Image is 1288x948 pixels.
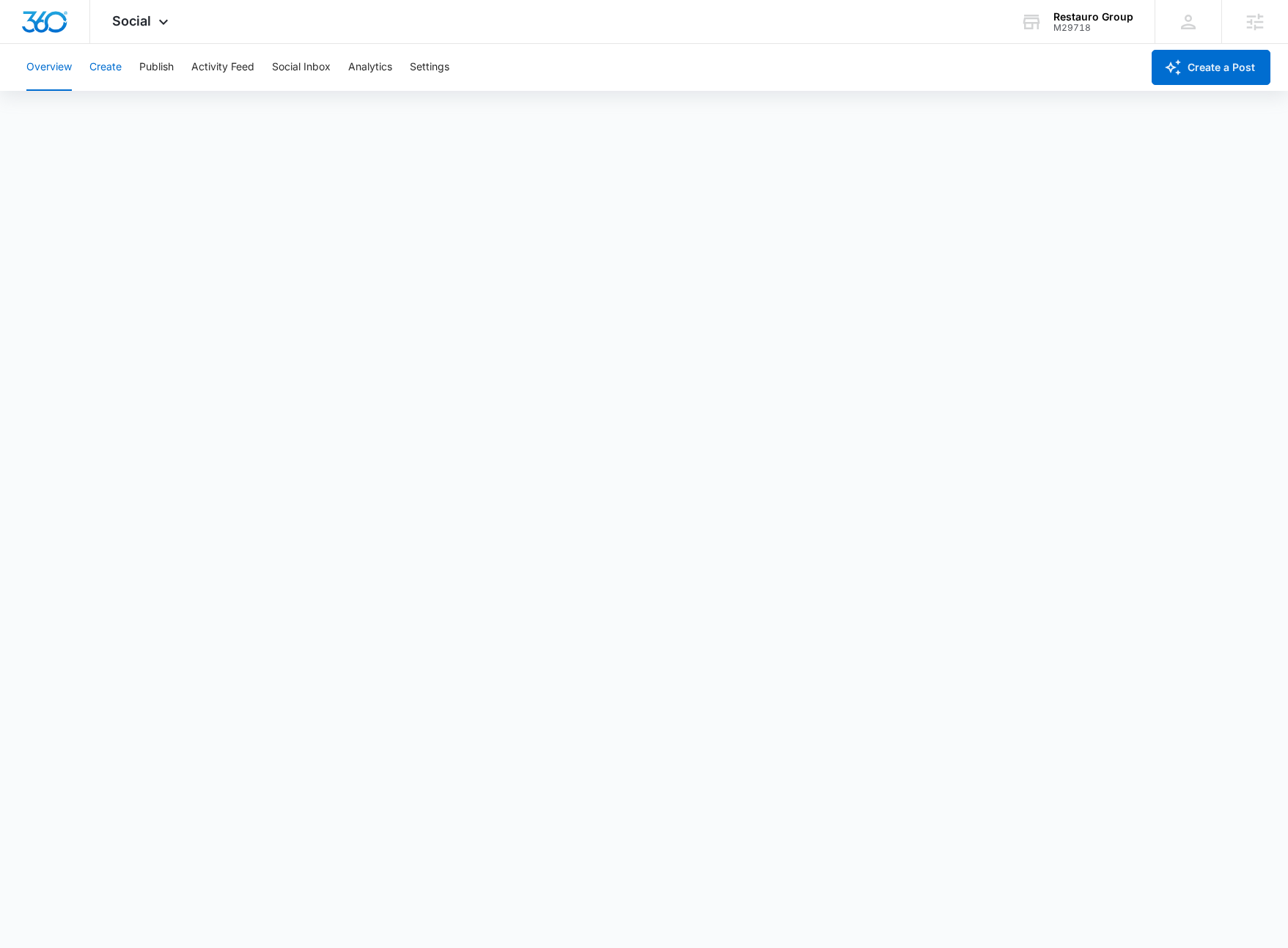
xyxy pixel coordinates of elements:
[112,13,151,29] span: Social
[348,44,392,91] button: Analytics
[1152,50,1270,85] button: Create a Post
[89,44,122,91] button: Create
[1053,23,1133,33] div: account id
[1053,11,1133,23] div: account name
[139,44,174,91] button: Publish
[191,44,254,91] button: Activity Feed
[272,44,331,91] button: Social Inbox
[410,44,449,91] button: Settings
[26,44,72,91] button: Overview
